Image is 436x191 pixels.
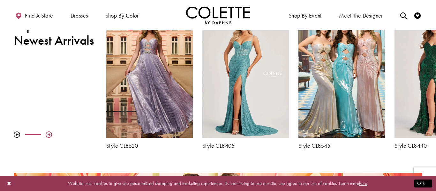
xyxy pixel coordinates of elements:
span: Shop by color [105,12,139,19]
a: Toggle search [399,6,408,24]
span: Dresses [71,12,88,19]
div: Colette by Daphne Style No. CL8545 [294,7,390,154]
button: Close Dialog [4,178,15,189]
span: Find a store [25,12,53,19]
button: Submit Dialog [414,180,432,187]
img: Colette by Daphne [186,6,250,24]
a: Meet the designer [337,6,385,24]
div: Colette by Daphne Style No. CL8520 [101,7,198,154]
span: Shop by color [104,6,140,24]
a: Style CL8520 [106,143,193,149]
a: Visit Colette by Daphne Style No. CL8520 Page [106,12,193,138]
span: Dresses [69,6,90,24]
div: Colette by Daphne Style No. CL8405 [198,7,294,154]
a: Style CL8545 [298,143,385,149]
span: Shop By Event [287,6,323,24]
a: Visit Colette by Daphne Style No. CL8405 Page [202,12,289,138]
a: Find a store [14,6,55,24]
span: Shop By Event [289,12,322,19]
p: Website uses cookies to give you personalized shopping and marketing experiences. By continuing t... [46,179,390,188]
a: Style CL8405 [202,143,289,149]
a: Visit Home Page [186,6,250,24]
a: Check Wishlist [413,6,422,24]
a: here [359,180,367,187]
h2: Explore all the Newest Arrivals [14,18,97,48]
span: Meet the designer [339,12,383,19]
a: Visit Colette by Daphne Style No. CL8545 Page [298,12,385,138]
